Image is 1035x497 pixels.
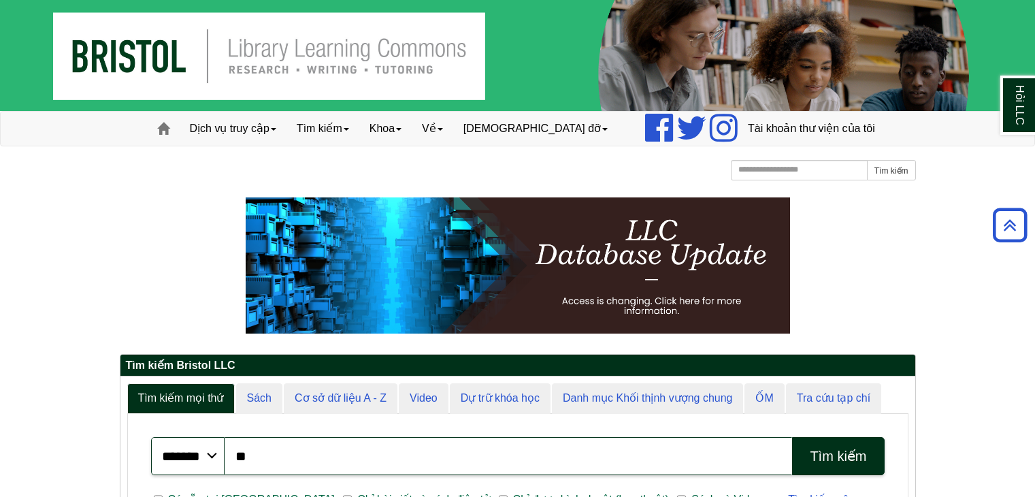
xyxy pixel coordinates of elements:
font: Khoa [369,123,395,134]
button: Tìm kiếm [867,160,916,180]
font: Tìm kiếm [810,449,866,464]
font: Tìm kiếm mọi thứ [138,392,224,404]
a: [DEMOGRAPHIC_DATA] đỡ [453,112,618,146]
font: Video [410,392,438,404]
font: Danh mục Khối thịnh vượng chung [563,392,732,404]
a: Tài khoản thư viện của tôi [738,112,885,146]
font: Cơ sở dữ liệu A - Z [295,392,387,404]
a: Tìm kiếm [286,112,359,146]
font: Dự trữ khóa học [461,392,540,404]
a: Khoa [359,112,412,146]
font: Hỏi LLC [1014,85,1025,125]
font: Sách [247,392,272,404]
font: Về [422,123,436,134]
button: Tìm kiếm [792,437,884,475]
a: Trở lại đầu trang [988,216,1032,234]
font: Tìm kiếm [297,123,342,134]
a: Về [412,112,453,146]
font: Dịch vụ truy cập [190,123,269,134]
a: Dịch vụ truy cập [180,112,286,146]
img: Hướng dẫn HTML [246,197,790,334]
font: Tìm kiếm [874,166,908,176]
font: Tìm kiếm Bristol LLC [126,359,235,371]
font: Tài khoản thư viện của tôi [748,123,875,134]
font: [DEMOGRAPHIC_DATA] đỡ [463,123,601,134]
font: Tra cứu tạp chí [797,392,870,404]
font: ỐM [755,392,773,404]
